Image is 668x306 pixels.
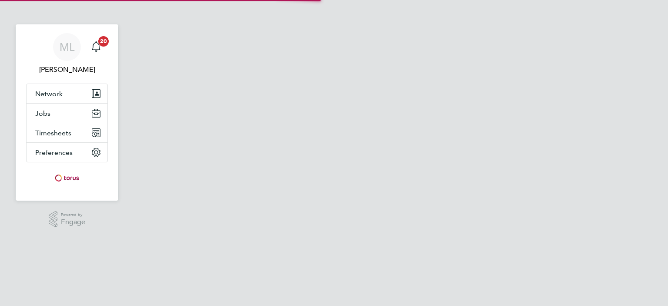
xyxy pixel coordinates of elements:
[35,129,71,137] span: Timesheets
[98,36,109,47] span: 20
[27,123,107,142] button: Timesheets
[61,219,85,226] span: Engage
[60,41,74,53] span: ML
[26,33,108,75] a: ML[PERSON_NAME]
[35,90,63,98] span: Network
[16,24,118,201] nav: Main navigation
[49,211,86,228] a: Powered byEngage
[35,148,73,157] span: Preferences
[27,84,107,103] button: Network
[26,64,108,75] span: Michael Leslie
[35,109,50,118] span: Jobs
[27,143,107,162] button: Preferences
[26,171,108,185] a: Go to home page
[52,171,82,185] img: torus-logo-retina.png
[61,211,85,219] span: Powered by
[87,33,105,61] a: 20
[27,104,107,123] button: Jobs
